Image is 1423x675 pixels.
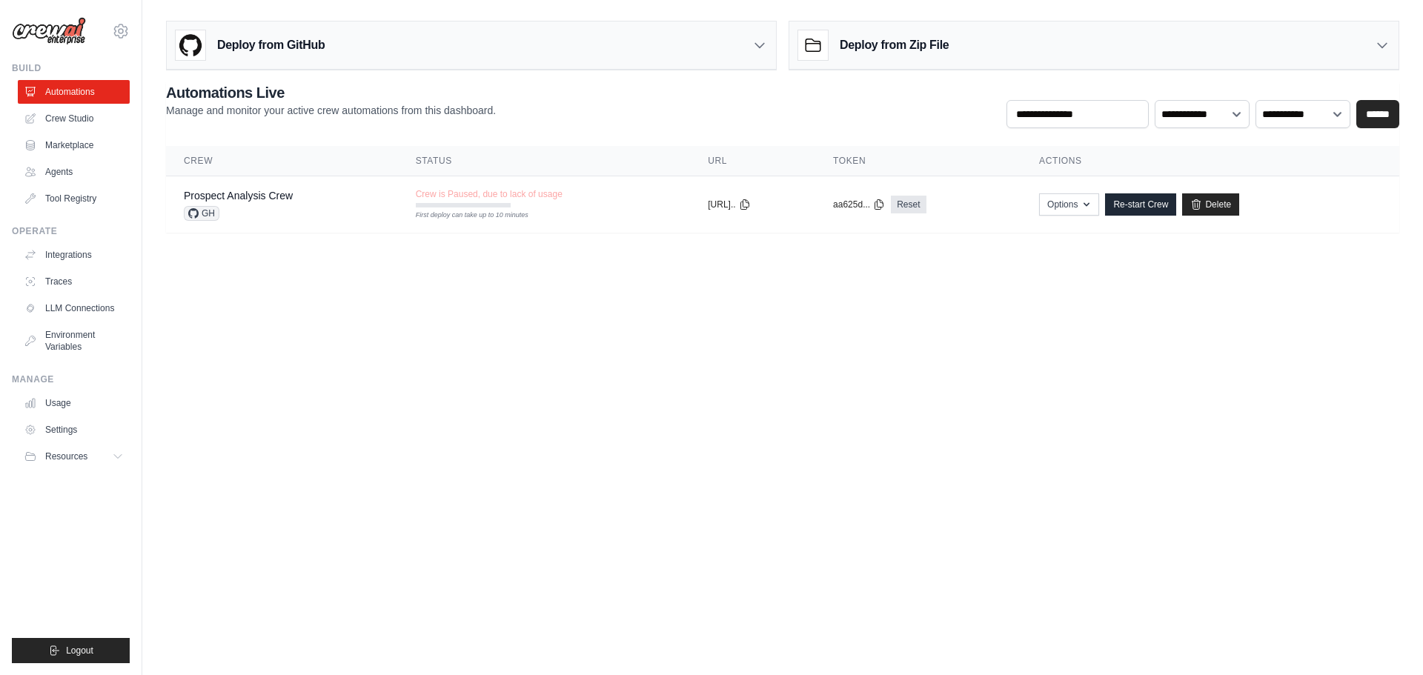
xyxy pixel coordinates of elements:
[45,450,87,462] span: Resources
[12,638,130,663] button: Logout
[12,62,130,74] div: Build
[12,373,130,385] div: Manage
[416,188,563,200] span: Crew is Paused, due to lack of usage
[166,103,496,118] p: Manage and monitor your active crew automations from this dashboard.
[690,146,815,176] th: URL
[184,190,293,202] a: Prospect Analysis Crew
[12,225,130,237] div: Operate
[18,270,130,293] a: Traces
[18,391,130,415] a: Usage
[18,445,130,468] button: Resources
[184,206,219,221] span: GH
[18,323,130,359] a: Environment Variables
[18,133,130,157] a: Marketplace
[18,296,130,320] a: LLM Connections
[18,418,130,442] a: Settings
[176,30,205,60] img: GitHub Logo
[416,210,511,221] div: First deploy can take up to 10 minutes
[1021,146,1399,176] th: Actions
[166,82,496,103] h2: Automations Live
[18,80,130,104] a: Automations
[1105,193,1176,216] a: Re-start Crew
[840,36,949,54] h3: Deploy from Zip File
[217,36,325,54] h3: Deploy from GitHub
[1039,193,1099,216] button: Options
[12,17,86,45] img: Logo
[18,160,130,184] a: Agents
[18,243,130,267] a: Integrations
[398,146,691,176] th: Status
[891,196,926,213] a: Reset
[1182,193,1239,216] a: Delete
[166,146,398,176] th: Crew
[66,645,93,656] span: Logout
[833,199,885,210] button: aa625d...
[18,187,130,210] a: Tool Registry
[18,107,130,130] a: Crew Studio
[815,146,1021,176] th: Token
